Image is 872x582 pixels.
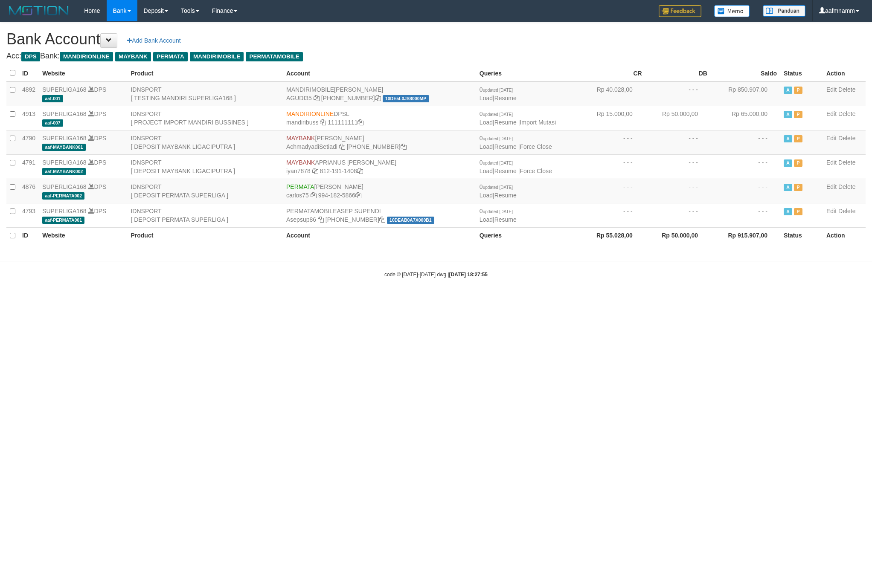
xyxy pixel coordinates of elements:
a: carlos75 [286,192,309,199]
span: | [480,86,517,101]
span: Active [784,87,792,94]
a: Edit [826,208,837,214]
td: - - - [645,203,711,227]
a: Delete [838,208,855,214]
img: Button%20Memo.svg [714,5,750,17]
span: 0 [480,86,513,93]
span: Paused [794,87,802,94]
span: Paused [794,159,802,167]
span: Active [784,208,792,215]
span: 0 [480,110,513,117]
td: Rp 15.000,00 [580,106,645,130]
span: aaf-001 [42,95,63,102]
th: Product [127,227,283,244]
th: Rp 50.000,00 [645,227,711,244]
td: DPS [39,106,127,130]
a: Delete [838,86,855,93]
td: Rp 40.028,00 [580,81,645,106]
span: MAYBANK [115,52,151,61]
td: 4791 [19,154,39,179]
span: Active [784,111,792,118]
td: - - - [580,154,645,179]
a: iyan7878 [286,168,311,174]
td: - - - [711,130,780,154]
span: PERMATA [153,52,188,61]
span: MANDIRIONLINE [286,110,334,117]
td: 4793 [19,203,39,227]
td: IDNSPORT [ DEPOSIT MAYBANK LIGACIPUTRA ] [127,154,283,179]
span: updated [DATE] [483,88,513,93]
h1: Bank Account [6,31,866,48]
span: | | [480,135,552,150]
td: 4913 [19,106,39,130]
td: DPS [39,179,127,203]
td: - - - [580,203,645,227]
a: Force Close [520,143,552,150]
td: DPS [39,203,127,227]
td: IDNSPORT [ PROJECT IMPORT MANDIRI BUSSINES ] [127,106,283,130]
span: MANDIRIONLINE [60,52,113,61]
span: 10DE5L0JS8000MP [383,95,429,102]
td: IDNSPORT [ DEPOSIT PERMATA SUPERLIGA ] [127,179,283,203]
a: Resume [494,95,517,101]
a: SUPERLIGA168 [42,159,87,166]
a: Load [480,143,493,150]
span: Active [784,159,792,167]
span: PERMATAMOBILE [246,52,302,61]
a: Delete [838,135,855,142]
a: mandiribuss [286,119,318,126]
img: panduan.png [763,5,805,17]
a: Edit [826,183,837,190]
td: APRIANUS [PERSON_NAME] 812-191-1408 [283,154,476,179]
th: Account [283,65,476,81]
span: Active [784,135,792,142]
td: IDNSPORT [ TESTING MANDIRI SUPERLIGA168 ] [127,81,283,106]
a: SUPERLIGA168 [42,110,87,117]
td: - - - [645,81,711,106]
span: | [480,208,517,223]
td: - - - [580,179,645,203]
span: PERMATAMOBILE [286,208,337,214]
td: Rp 50.000,00 [645,106,711,130]
span: aaf-PERMATA001 [42,217,84,224]
span: updated [DATE] [483,136,513,141]
a: Load [480,168,493,174]
th: Status [780,65,823,81]
td: [PERSON_NAME] [PHONE_NUMBER] [283,130,476,154]
img: MOTION_logo.png [6,4,71,17]
a: Load [480,192,493,199]
a: SUPERLIGA168 [42,135,87,142]
td: Rp 65.000,00 [711,106,780,130]
td: - - - [711,154,780,179]
th: Product [127,65,283,81]
a: Delete [838,183,855,190]
a: Edit [826,135,837,142]
a: Import Mutasi [520,119,556,126]
th: Account [283,227,476,244]
td: - - - [711,179,780,203]
td: ASEP SUPENDI [PHONE_NUMBER] [283,203,476,227]
td: DPS [39,154,127,179]
a: Edit [826,86,837,93]
span: 10DEAB0A7X000B1 [387,217,434,224]
a: Force Close [520,168,552,174]
span: DPS [21,52,40,61]
span: 0 [480,159,513,166]
th: Queries [476,65,580,81]
span: updated [DATE] [483,112,513,117]
span: Paused [794,135,802,142]
span: aaf-PERMATA002 [42,192,84,200]
th: Action [823,227,866,244]
th: Rp 55.028,00 [580,227,645,244]
a: SUPERLIGA168 [42,86,87,93]
span: MAYBANK [286,159,315,166]
a: Resume [494,216,517,223]
th: Queries [476,227,580,244]
a: SUPERLIGA168 [42,208,87,214]
td: - - - [645,179,711,203]
td: DPS [39,130,127,154]
td: 4790 [19,130,39,154]
a: Edit [826,110,837,117]
a: Edit [826,159,837,166]
span: | | [480,159,552,174]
